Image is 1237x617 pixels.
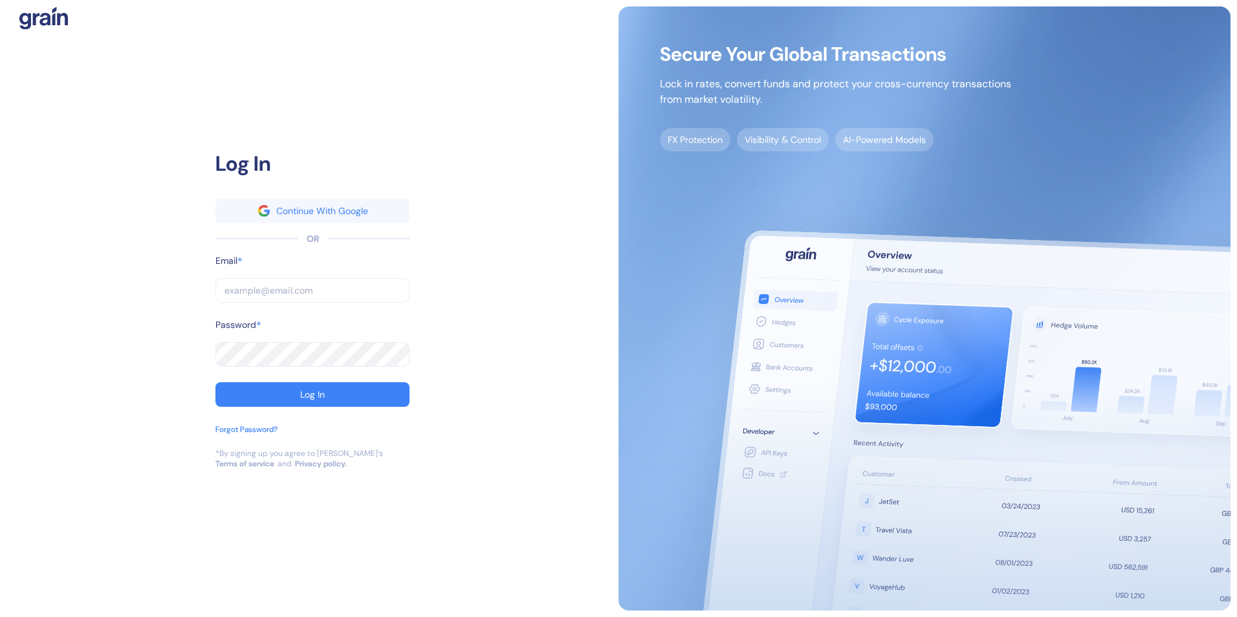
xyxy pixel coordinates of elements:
[19,6,68,30] img: logo
[215,199,410,223] button: googleContinue With Google
[215,459,274,469] a: Terms of service
[258,205,270,217] img: google
[215,382,410,407] button: Log In
[215,254,237,268] label: Email
[276,206,368,215] div: Continue With Google
[215,318,256,332] label: Password
[660,128,730,151] span: FX Protection
[215,148,410,179] div: Log In
[215,424,278,435] div: Forgot Password?
[660,76,1011,107] p: Lock in rates, convert funds and protect your cross-currency transactions from market volatility.
[660,48,1011,61] span: Secure Your Global Transactions
[295,459,347,469] a: Privacy policy.
[618,6,1231,611] img: signup-main-image
[835,128,934,151] span: AI-Powered Models
[307,232,319,246] div: OR
[215,278,410,303] input: example@email.com
[737,128,829,151] span: Visibility & Control
[215,424,278,448] button: Forgot Password?
[278,459,292,469] div: and
[300,390,325,399] div: Log In
[215,448,383,459] div: *By signing up you agree to [PERSON_NAME]’s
